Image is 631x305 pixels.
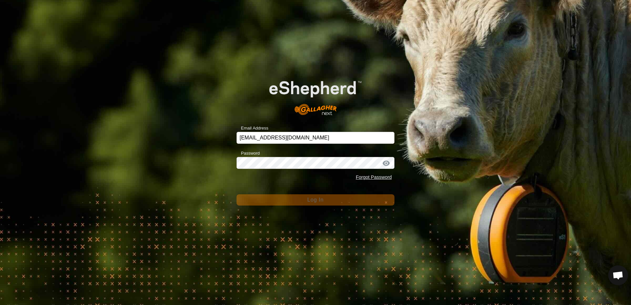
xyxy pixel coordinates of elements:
[608,265,628,285] div: Open chat
[307,197,323,203] span: Log In
[237,194,394,206] button: Log In
[252,68,379,122] img: E-shepherd Logo
[237,132,394,144] input: Email Address
[237,150,260,157] label: Password
[356,174,392,180] a: Forgot Password
[237,125,268,132] label: Email Address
